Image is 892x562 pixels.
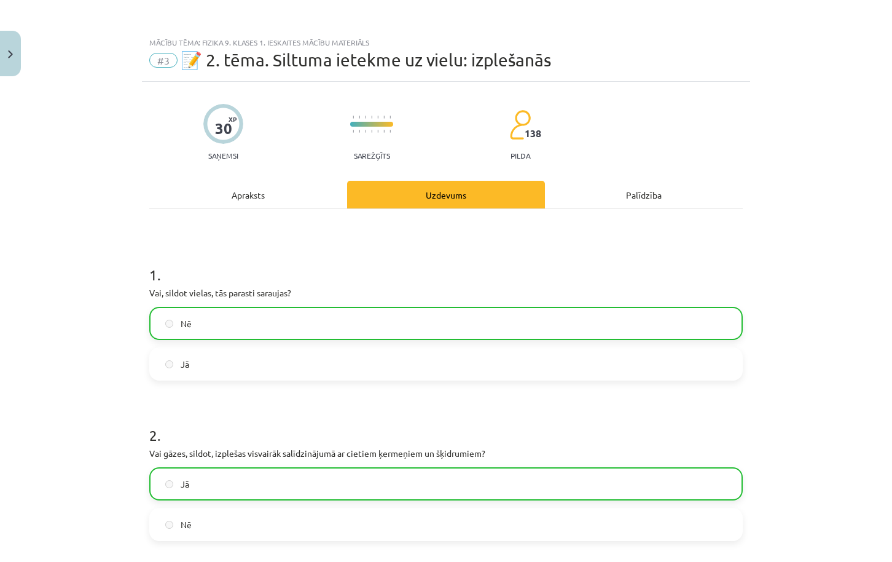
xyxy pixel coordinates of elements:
img: icon-short-line-57e1e144782c952c97e751825c79c345078a6d821885a25fce030b3d8c18986b.svg [389,116,391,119]
img: icon-short-line-57e1e144782c952c97e751825c79c345078a6d821885a25fce030b3d8c18986b.svg [383,130,385,133]
div: Apraksts [149,181,347,208]
input: Nē [165,521,173,529]
p: Vai, sildot vielas, tās parasti saraujas? [149,287,743,299]
p: Vai gāzes, sildot, izplešas visvairāk salīdzinājumā ar cietiem ķermeņiem un šķidrumiem? [149,447,743,460]
p: pilda [511,151,530,160]
span: XP [229,116,237,122]
div: Mācību tēma: Fizika 9. klases 1. ieskaites mācību materiāls [149,38,743,47]
span: Jā [181,478,189,491]
div: 30 [215,120,232,137]
img: icon-short-line-57e1e144782c952c97e751825c79c345078a6d821885a25fce030b3d8c18986b.svg [371,116,372,119]
span: Nē [181,518,192,531]
img: icon-short-line-57e1e144782c952c97e751825c79c345078a6d821885a25fce030b3d8c18986b.svg [377,130,378,133]
span: 138 [525,128,541,139]
span: Jā [181,358,189,371]
div: Uzdevums [347,181,545,208]
p: Saņemsi [203,151,243,160]
img: icon-short-line-57e1e144782c952c97e751825c79c345078a6d821885a25fce030b3d8c18986b.svg [365,130,366,133]
span: 📝 2. tēma. Siltuma ietekme uz vielu: izplešanās [181,50,551,70]
img: icon-short-line-57e1e144782c952c97e751825c79c345078a6d821885a25fce030b3d8c18986b.svg [359,116,360,119]
img: icon-short-line-57e1e144782c952c97e751825c79c345078a6d821885a25fce030b3d8c18986b.svg [371,130,372,133]
img: icon-short-line-57e1e144782c952c97e751825c79c345078a6d821885a25fce030b3d8c18986b.svg [365,116,366,119]
img: icon-short-line-57e1e144782c952c97e751825c79c345078a6d821885a25fce030b3d8c18986b.svg [383,116,385,119]
h1: 1 . [149,245,743,283]
img: students-c634bb4e5e11cddfef0936a35e636f08e4e9abd3cc4e673bd6f9a4125e45ecb1.svg [509,109,531,140]
h1: 2 . [149,405,743,443]
img: icon-short-line-57e1e144782c952c97e751825c79c345078a6d821885a25fce030b3d8c18986b.svg [353,116,354,119]
img: icon-short-line-57e1e144782c952c97e751825c79c345078a6d821885a25fce030b3d8c18986b.svg [359,130,360,133]
img: icon-close-lesson-0947bae3869378f0d4975bcd49f059093ad1ed9edebbc8119c70593378902aed.svg [8,50,13,58]
span: #3 [149,53,178,68]
img: icon-short-line-57e1e144782c952c97e751825c79c345078a6d821885a25fce030b3d8c18986b.svg [389,130,391,133]
span: Nē [181,317,192,330]
input: Nē [165,320,173,328]
p: Sarežģīts [354,151,390,160]
input: Jā [165,480,173,488]
img: icon-short-line-57e1e144782c952c97e751825c79c345078a6d821885a25fce030b3d8c18986b.svg [353,130,354,133]
div: Palīdzība [545,181,743,208]
input: Jā [165,360,173,368]
img: icon-short-line-57e1e144782c952c97e751825c79c345078a6d821885a25fce030b3d8c18986b.svg [377,116,378,119]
